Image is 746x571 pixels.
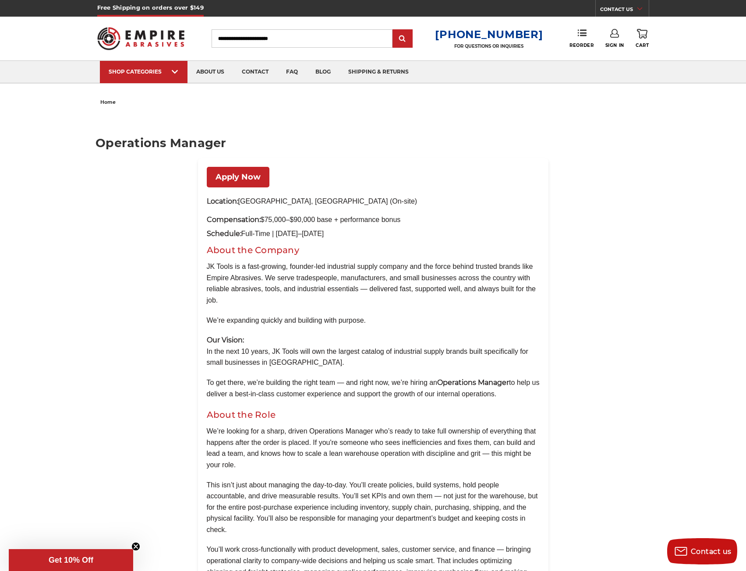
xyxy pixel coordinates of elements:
[394,30,411,48] input: Submit
[207,228,540,240] p: Full-Time | [DATE]–[DATE]
[95,137,651,149] h1: Operations Manager
[233,61,277,83] a: contact
[131,542,140,551] button: Close teaser
[207,261,540,306] p: JK Tools is a fast-growing, founder-led industrial supply company and the force behind trusted br...
[207,377,540,399] p: To get there, we’re building the right team — and right now, we’re hiring an to help us deliver a...
[97,21,185,56] img: Empire Abrasives
[307,61,339,83] a: blog
[207,336,244,344] strong: Our Vision:
[435,43,543,49] p: FOR QUESTIONS OR INQUIRIES
[9,549,133,571] div: Get 10% OffClose teaser
[435,28,543,41] a: [PHONE_NUMBER]
[109,68,179,75] div: SHOP CATEGORIES
[569,29,594,48] a: Reorder
[49,556,93,564] span: Get 10% Off
[667,538,737,564] button: Contact us
[636,42,649,48] span: Cart
[187,61,233,83] a: about us
[691,547,732,556] span: Contact us
[207,335,540,368] p: In the next 10 years, JK Tools will own the largest catalog of industrial supply brands built spe...
[636,29,649,48] a: Cart
[207,215,261,224] strong: Compensation:
[207,426,540,470] p: We’re looking for a sharp, driven Operations Manager who’s ready to take full ownership of everyt...
[569,42,594,48] span: Reorder
[600,4,649,17] a: CONTACT US
[207,479,540,536] p: This isn’t just about managing the day-to-day. You’ll create policies, build systems, hold people...
[207,243,540,257] h2: About the Company
[207,167,269,187] a: Apply Now
[207,408,540,421] h2: About the Role
[207,229,241,238] strong: Schedule:
[605,42,624,48] span: Sign In
[207,216,540,224] p: $75,000–$90,000 base + performance bonus
[277,61,307,83] a: faq
[207,196,540,207] p: [GEOGRAPHIC_DATA], [GEOGRAPHIC_DATA] (On-site)
[339,61,417,83] a: shipping & returns
[100,99,116,105] span: home
[207,315,540,326] p: We’re expanding quickly and building with purpose.
[207,197,238,205] strong: Location:
[437,378,509,387] strong: Operations Manager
